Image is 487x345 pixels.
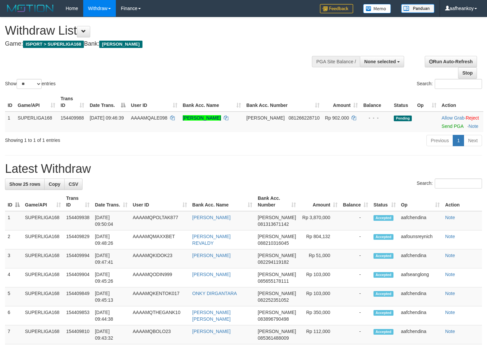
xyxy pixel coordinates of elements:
td: 4 [5,268,22,287]
td: Rp 103,000 [299,287,340,306]
td: SUPERLIGA168 [22,268,64,287]
td: SUPERLIGA168 [15,112,58,132]
a: [PERSON_NAME] [PERSON_NAME] [192,310,231,322]
td: AAAAMQMAXXBET [130,230,190,249]
td: AAAAMQTHEGANK10 [130,306,190,325]
td: aafchendina [398,249,443,268]
input: Search: [435,178,482,188]
td: [DATE] 09:45:13 [92,287,130,306]
th: Action [442,192,482,211]
span: [PERSON_NAME] [99,41,142,48]
th: Bank Acc. Name: activate to sort column ascending [190,192,255,211]
a: Allow Grab [442,115,464,121]
span: Accepted [373,329,393,335]
a: [PERSON_NAME] REVALDY [192,234,231,246]
input: Search: [435,79,482,89]
th: ID: activate to sort column descending [5,192,22,211]
img: Button%20Memo.svg [363,4,391,13]
span: [PERSON_NAME] [258,291,296,296]
td: 1 [5,112,15,132]
td: Rp 3,870,000 [299,211,340,230]
td: - [340,211,371,230]
span: · [442,115,466,121]
span: None selected [364,59,396,64]
div: Showing 1 to 1 of 1 entries [5,134,198,144]
th: ID [5,93,15,112]
a: Note [445,310,455,315]
td: 154409810 [64,325,93,344]
th: Trans ID: activate to sort column ascending [64,192,93,211]
th: Game/API: activate to sort column ascending [22,192,64,211]
td: - [340,306,371,325]
a: Note [445,291,455,296]
a: [PERSON_NAME] [183,115,221,121]
td: aafchendina [398,287,443,306]
a: Note [445,253,455,258]
label: Search: [417,79,482,89]
a: Note [445,215,455,220]
td: AAAAMQKIDOK23 [130,249,190,268]
a: ONKY DIRGANTARA [192,291,237,296]
th: Action [439,93,483,112]
td: 3 [5,249,22,268]
span: Copy 081313671142 to clipboard [258,221,289,227]
td: SUPERLIGA168 [22,211,64,230]
span: Copy 085655178111 to clipboard [258,278,289,284]
td: · [439,112,483,132]
span: [PERSON_NAME] [258,253,296,258]
a: CSV [64,178,83,190]
span: [PERSON_NAME] [258,329,296,334]
button: None selected [360,56,404,67]
span: Accepted [373,310,393,316]
h4: Game: Bank: [5,41,318,47]
span: Accepted [373,234,393,240]
th: Amount: activate to sort column ascending [322,93,361,112]
span: Copy 081266228710 to clipboard [289,115,320,121]
td: aafchendina [398,325,443,344]
th: Balance: activate to sort column ascending [340,192,371,211]
a: Stop [458,67,477,79]
td: - [340,325,371,344]
a: Run Auto-Refresh [425,56,477,67]
span: Accepted [373,215,393,221]
th: Status: activate to sort column ascending [371,192,398,211]
td: Rp 103,000 [299,268,340,287]
a: Reject [466,115,479,121]
td: [DATE] 09:45:26 [92,268,130,287]
td: SUPERLIGA168 [22,325,64,344]
span: Copy 082294119182 to clipboard [258,259,289,265]
td: aafchendina [398,306,443,325]
td: 154409994 [64,249,93,268]
td: [DATE] 09:48:26 [92,230,130,249]
th: Game/API: activate to sort column ascending [15,93,58,112]
th: Op: activate to sort column ascending [398,192,443,211]
span: AAAAMQALE098 [131,115,167,121]
span: [DATE] 09:46:39 [90,115,123,121]
td: 154409829 [64,230,93,249]
a: Note [445,234,455,239]
label: Search: [417,178,482,188]
td: - [340,287,371,306]
td: 1 [5,211,22,230]
td: 154409849 [64,287,93,306]
td: [DATE] 09:44:38 [92,306,130,325]
th: Status [391,93,414,112]
img: MOTION_logo.png [5,3,56,13]
td: aafseanglong [398,268,443,287]
a: [PERSON_NAME] [192,253,231,258]
span: [PERSON_NAME] [258,310,296,315]
a: [PERSON_NAME] [192,329,231,334]
a: Send PGA [442,124,463,129]
span: Accepted [373,272,393,278]
span: Copy 085361488009 to clipboard [258,335,289,341]
a: Previous [426,135,453,146]
span: Show 25 rows [9,181,40,187]
td: aafchendina [398,211,443,230]
a: Note [445,272,455,277]
span: ISPORT > SUPERLIGA168 [23,41,84,48]
th: Bank Acc. Number: activate to sort column ascending [255,192,299,211]
td: 5 [5,287,22,306]
td: 7 [5,325,22,344]
span: Copy [49,181,60,187]
a: 1 [453,135,464,146]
